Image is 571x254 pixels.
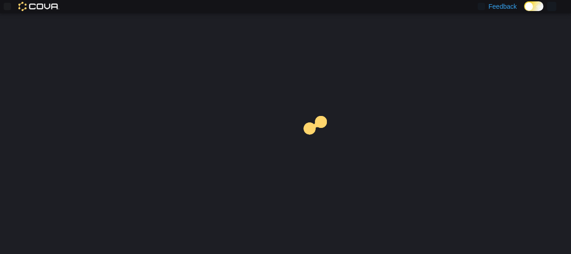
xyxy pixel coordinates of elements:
img: cova-loader [285,109,354,178]
span: Feedback [489,2,517,11]
img: Cova [18,2,59,11]
input: Dark Mode [524,1,543,11]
